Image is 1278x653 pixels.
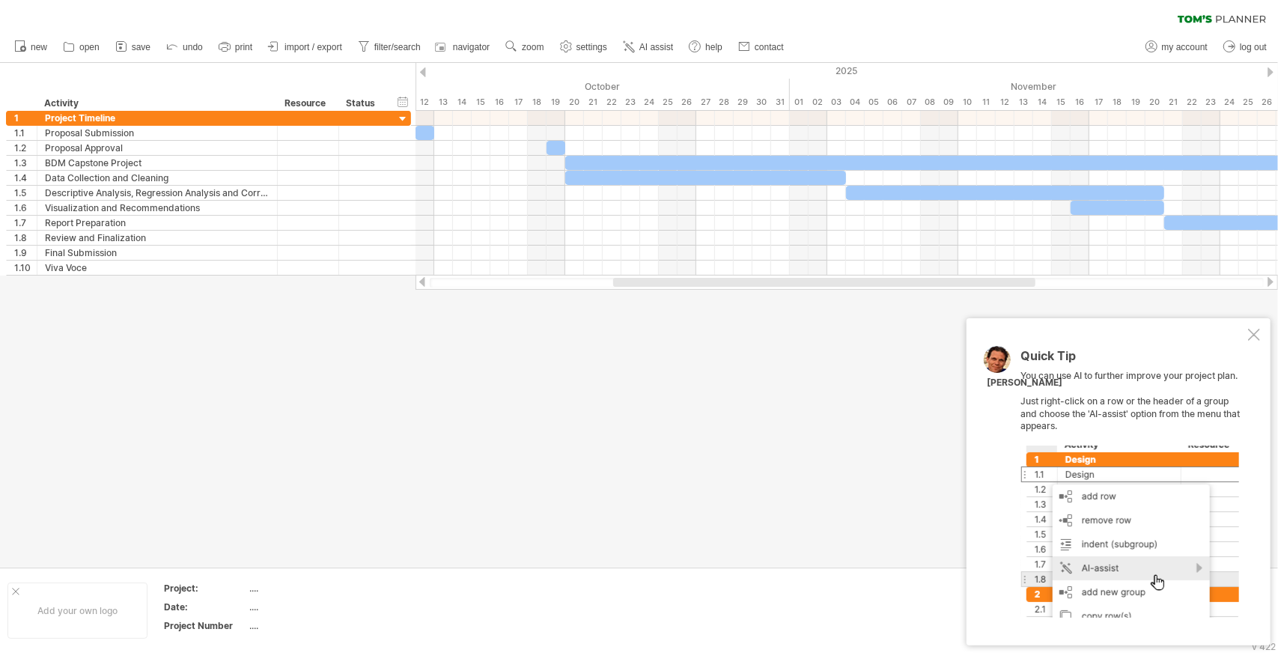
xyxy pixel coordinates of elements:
div: v 422 [1252,641,1276,652]
div: Status [346,96,379,111]
div: Sunday, 12 October 2025 [416,94,434,110]
div: Wednesday, 29 October 2025 [734,94,752,110]
div: Monday, 17 November 2025 [1089,94,1108,110]
span: import / export [284,42,342,52]
span: print [235,42,252,52]
div: .... [249,601,375,613]
div: Monday, 24 November 2025 [1220,94,1239,110]
div: Thursday, 6 November 2025 [883,94,902,110]
span: log out [1240,42,1267,52]
div: Sunday, 9 November 2025 [940,94,958,110]
div: 1.10 [14,261,37,275]
div: Friday, 31 October 2025 [771,94,790,110]
a: navigator [433,37,494,57]
div: Wednesday, 12 November 2025 [996,94,1014,110]
span: my account [1162,42,1208,52]
div: Final Submission [45,246,270,260]
span: AI assist [639,42,673,52]
div: Sunday, 23 November 2025 [1202,94,1220,110]
div: [PERSON_NAME] [987,377,1062,389]
div: Thursday, 20 November 2025 [1145,94,1164,110]
span: new [31,42,47,52]
a: my account [1142,37,1212,57]
div: Sunday, 2 November 2025 [809,94,827,110]
div: Wednesday, 19 November 2025 [1127,94,1145,110]
div: Proposal Approval [45,141,270,155]
div: Saturday, 18 October 2025 [528,94,547,110]
div: 1.4 [14,171,37,185]
a: contact [734,37,788,57]
div: 1.5 [14,186,37,200]
a: log out [1220,37,1271,57]
div: Project Timeline [45,111,270,125]
div: .... [249,619,375,632]
a: print [215,37,257,57]
div: Viva Voce [45,261,270,275]
span: filter/search [374,42,421,52]
span: save [132,42,150,52]
div: Monday, 20 October 2025 [565,94,584,110]
div: Resource [284,96,330,111]
span: open [79,42,100,52]
a: open [59,37,104,57]
div: Wednesday, 26 November 2025 [1258,94,1277,110]
div: Saturday, 8 November 2025 [921,94,940,110]
div: Activity [44,96,269,111]
div: Date: [164,601,246,613]
div: Tuesday, 4 November 2025 [846,94,865,110]
div: Friday, 14 November 2025 [1033,94,1052,110]
div: Monday, 10 November 2025 [958,94,977,110]
div: Tuesday, 25 November 2025 [1239,94,1258,110]
div: Thursday, 16 October 2025 [490,94,509,110]
div: 1.2 [14,141,37,155]
span: zoom [522,42,544,52]
div: Tuesday, 14 October 2025 [453,94,472,110]
a: help [685,37,727,57]
div: Data Collection and Cleaning [45,171,270,185]
div: Friday, 21 November 2025 [1164,94,1183,110]
div: Tuesday, 11 November 2025 [977,94,996,110]
span: navigator [453,42,490,52]
div: 1.8 [14,231,37,245]
span: undo [183,42,203,52]
div: Review and Finalization [45,231,270,245]
div: 1.3 [14,156,37,170]
a: AI assist [619,37,678,57]
div: Thursday, 23 October 2025 [621,94,640,110]
div: Wednesday, 22 October 2025 [603,94,621,110]
div: Thursday, 13 November 2025 [1014,94,1033,110]
div: Project: [164,582,246,595]
div: Saturday, 22 November 2025 [1183,94,1202,110]
a: settings [556,37,612,57]
div: Tuesday, 28 October 2025 [715,94,734,110]
div: Quick Tip [1020,350,1245,370]
div: Monday, 27 October 2025 [696,94,715,110]
div: October 2025 [210,79,790,94]
div: 1.1 [14,126,37,140]
div: Proposal Submission [45,126,270,140]
div: Sunday, 26 October 2025 [678,94,696,110]
div: Saturday, 15 November 2025 [1052,94,1071,110]
div: BDM Capstone Project [45,156,270,170]
div: Saturday, 1 November 2025 [790,94,809,110]
a: undo [162,37,207,57]
span: settings [576,42,607,52]
a: filter/search [354,37,425,57]
div: Visualization and Recommendations [45,201,270,215]
span: help [705,42,722,52]
a: zoom [502,37,548,57]
a: import / export [264,37,347,57]
a: new [10,37,52,57]
div: Sunday, 19 October 2025 [547,94,565,110]
div: You can use AI to further improve your project plan. Just right-click on a row or the header of a... [1020,350,1245,618]
div: Descriptive Analysis, Regression Analysis and Correlation [45,186,270,200]
div: 1 [14,111,37,125]
div: .... [249,582,375,595]
div: Project Number [164,619,246,632]
div: Friday, 7 November 2025 [902,94,921,110]
div: 1.9 [14,246,37,260]
div: Monday, 3 November 2025 [827,94,846,110]
div: Tuesday, 18 November 2025 [1108,94,1127,110]
div: Add your own logo [7,583,147,639]
div: 1.6 [14,201,37,215]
